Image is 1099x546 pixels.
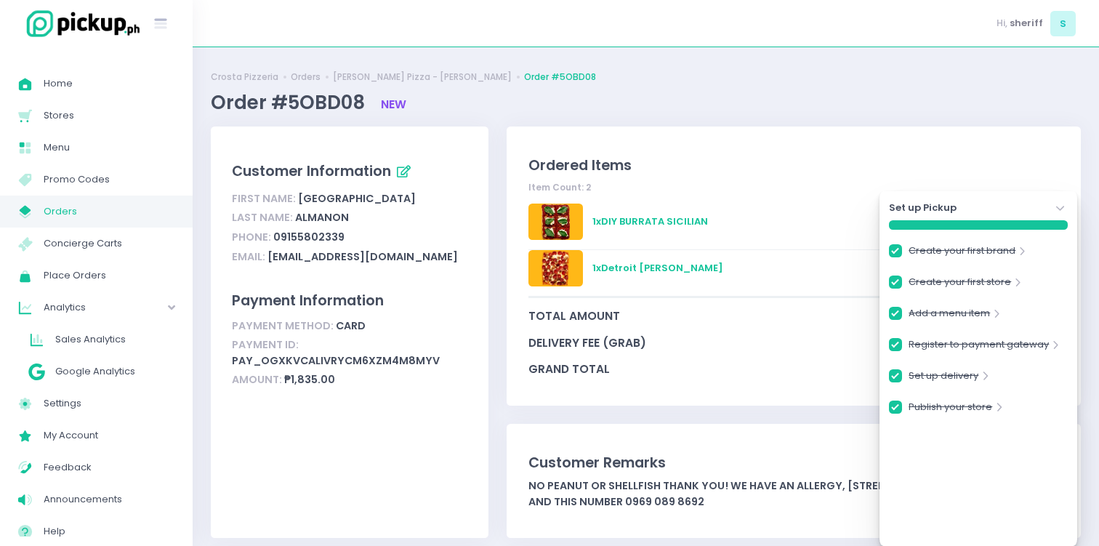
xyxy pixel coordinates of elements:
[528,361,1006,377] span: grand total
[44,490,174,509] span: Announcements
[44,138,174,157] span: Menu
[232,230,271,244] span: Phone:
[232,337,299,352] span: Payment ID:
[18,8,142,39] img: logo
[1010,16,1043,31] span: sheriff
[909,275,1011,294] a: Create your first store
[524,71,596,84] a: Order #5OBD08
[44,522,174,541] span: Help
[333,71,512,84] a: [PERSON_NAME] Pizza - [PERSON_NAME]
[381,97,406,112] span: new
[44,74,174,93] span: Home
[528,452,1060,473] div: Customer Remarks
[232,189,467,209] div: [GEOGRAPHIC_DATA]
[232,160,467,185] div: Customer Information
[1050,11,1076,36] span: s
[44,202,174,221] span: Orders
[232,249,265,264] span: Email:
[528,478,1060,510] div: no peanut or shellfish thank you! we have an allergy, [STREET_ADDRESS], Call the contact and this...
[44,106,174,125] span: Stores
[528,155,1060,176] div: Ordered Items
[232,290,467,311] div: Payment Information
[889,201,957,215] strong: Set up Pickup
[44,266,174,285] span: Place Orders
[44,234,174,253] span: Concierge Carts
[232,318,334,333] span: Payment Method:
[909,337,1049,357] a: Register to payment gateway
[232,372,282,387] span: Amount:
[232,316,467,336] div: card
[12,324,193,356] a: Sales Analytics
[997,16,1007,31] span: Hi,
[909,400,992,419] a: Publish your store
[232,210,293,225] span: Last Name:
[55,330,174,349] span: Sales Analytics
[55,362,174,381] span: Google Analytics
[211,89,369,116] span: Order #5OBD08
[211,71,278,84] a: Crosta Pizzeria
[44,298,127,317] span: Analytics
[232,209,467,228] div: Almanon
[12,356,193,388] a: Google Analytics
[909,369,978,388] a: Set up delivery
[44,394,174,413] span: Settings
[909,244,1015,263] a: Create your first brand
[44,170,174,189] span: Promo Codes
[528,334,1016,351] span: delivery fee (grab)
[909,306,990,326] a: Add a menu item
[232,247,467,267] div: [EMAIL_ADDRESS][DOMAIN_NAME]
[232,191,296,206] span: First Name:
[291,71,321,84] a: Orders
[232,371,467,390] div: ₱1,835.00
[232,336,467,371] div: pay_oGxkvCaLivRYCM6xZM4M8mYv
[44,426,174,445] span: My Account
[232,228,467,247] div: 09155802339
[44,458,174,477] span: Feedback
[528,181,1060,194] div: Item Count: 2
[528,308,1006,324] span: total amount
